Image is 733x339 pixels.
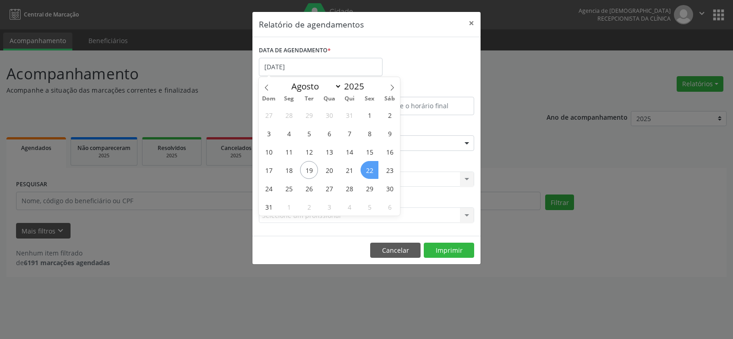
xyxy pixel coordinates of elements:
[380,96,400,102] span: Sáb
[280,179,298,197] span: Agosto 25, 2025
[342,80,372,92] input: Year
[300,161,318,179] span: Agosto 19, 2025
[320,161,338,179] span: Agosto 20, 2025
[369,83,474,97] label: ATÉ
[361,106,378,124] span: Agosto 1, 2025
[260,106,278,124] span: Julho 27, 2025
[259,96,279,102] span: Dom
[300,179,318,197] span: Agosto 26, 2025
[259,58,383,76] input: Selecione uma data ou intervalo
[370,243,421,258] button: Cancelar
[424,243,474,258] button: Imprimir
[300,143,318,161] span: Agosto 12, 2025
[320,179,338,197] span: Agosto 27, 2025
[259,18,364,30] h5: Relatório de agendamentos
[260,161,278,179] span: Agosto 17, 2025
[381,106,399,124] span: Agosto 2, 2025
[340,106,358,124] span: Julho 31, 2025
[381,198,399,216] span: Setembro 6, 2025
[280,198,298,216] span: Setembro 1, 2025
[279,96,299,102] span: Seg
[300,106,318,124] span: Julho 29, 2025
[340,143,358,161] span: Agosto 14, 2025
[300,198,318,216] span: Setembro 2, 2025
[361,198,378,216] span: Setembro 5, 2025
[340,161,358,179] span: Agosto 21, 2025
[320,124,338,142] span: Agosto 6, 2025
[339,96,360,102] span: Qui
[260,179,278,197] span: Agosto 24, 2025
[280,106,298,124] span: Julho 28, 2025
[340,124,358,142] span: Agosto 7, 2025
[340,179,358,197] span: Agosto 28, 2025
[369,97,474,115] input: Selecione o horário final
[280,143,298,161] span: Agosto 11, 2025
[320,106,338,124] span: Julho 30, 2025
[340,198,358,216] span: Setembro 4, 2025
[381,179,399,197] span: Agosto 30, 2025
[319,96,339,102] span: Qua
[320,198,338,216] span: Setembro 3, 2025
[260,124,278,142] span: Agosto 3, 2025
[287,80,342,93] select: Month
[361,124,378,142] span: Agosto 8, 2025
[381,143,399,161] span: Agosto 16, 2025
[360,96,380,102] span: Sex
[381,124,399,142] span: Agosto 9, 2025
[381,161,399,179] span: Agosto 23, 2025
[259,44,331,58] label: DATA DE AGENDAMENTO
[300,124,318,142] span: Agosto 5, 2025
[280,124,298,142] span: Agosto 4, 2025
[260,198,278,216] span: Agosto 31, 2025
[299,96,319,102] span: Ter
[361,179,378,197] span: Agosto 29, 2025
[361,143,378,161] span: Agosto 15, 2025
[260,143,278,161] span: Agosto 10, 2025
[320,143,338,161] span: Agosto 13, 2025
[361,161,378,179] span: Agosto 22, 2025
[280,161,298,179] span: Agosto 18, 2025
[462,12,481,34] button: Close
